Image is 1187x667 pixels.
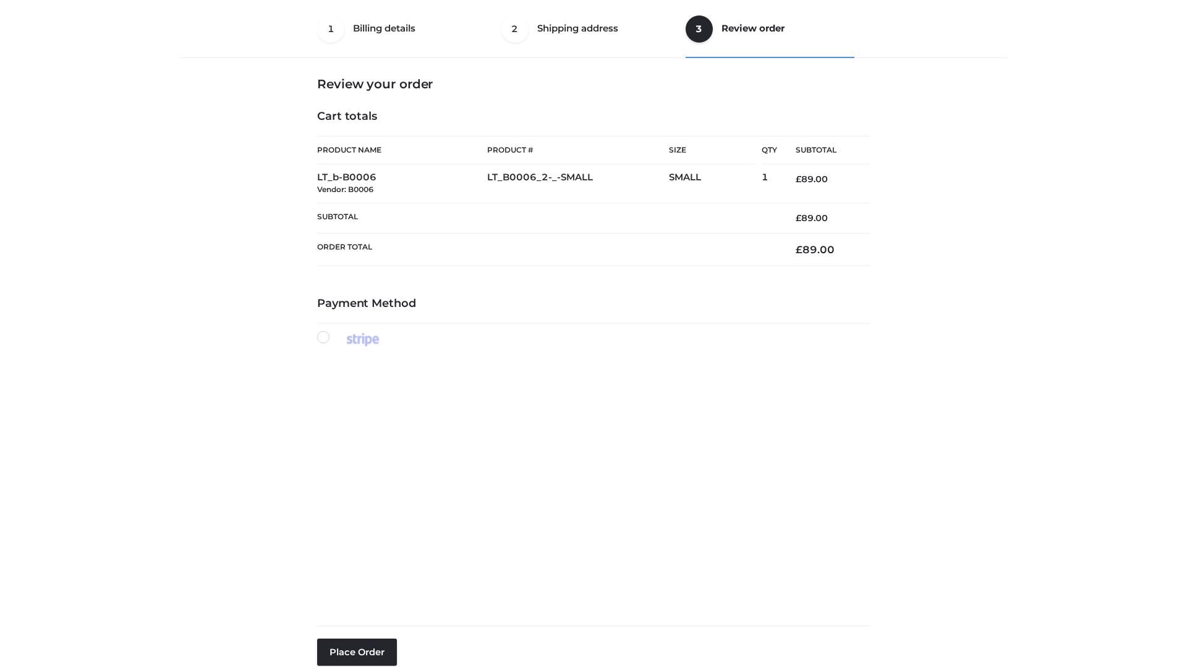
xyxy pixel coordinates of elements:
th: Qty [762,136,777,164]
bdi: 89.00 [796,243,835,256]
td: LT_b-B0006 [317,164,487,203]
th: Size [669,136,755,164]
span: £ [796,243,802,256]
h4: Cart totals [317,110,870,124]
th: Subtotal [317,203,777,233]
td: SMALL [669,164,762,203]
th: Product # [487,136,669,164]
th: Order Total [317,233,777,266]
span: £ [796,212,801,224]
span: £ [796,174,801,185]
bdi: 89.00 [796,174,828,185]
bdi: 89.00 [796,212,828,224]
td: LT_B0006_2-_-SMALL [487,164,669,203]
th: Subtotal [777,136,870,164]
h3: Review your order [317,77,870,91]
td: 1 [762,164,777,203]
th: Product Name [317,136,487,164]
iframe: Secure payment input frame [315,344,867,616]
button: Place order [317,639,397,666]
h4: Payment Method [317,297,870,311]
small: Vendor: B0006 [317,185,373,194]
